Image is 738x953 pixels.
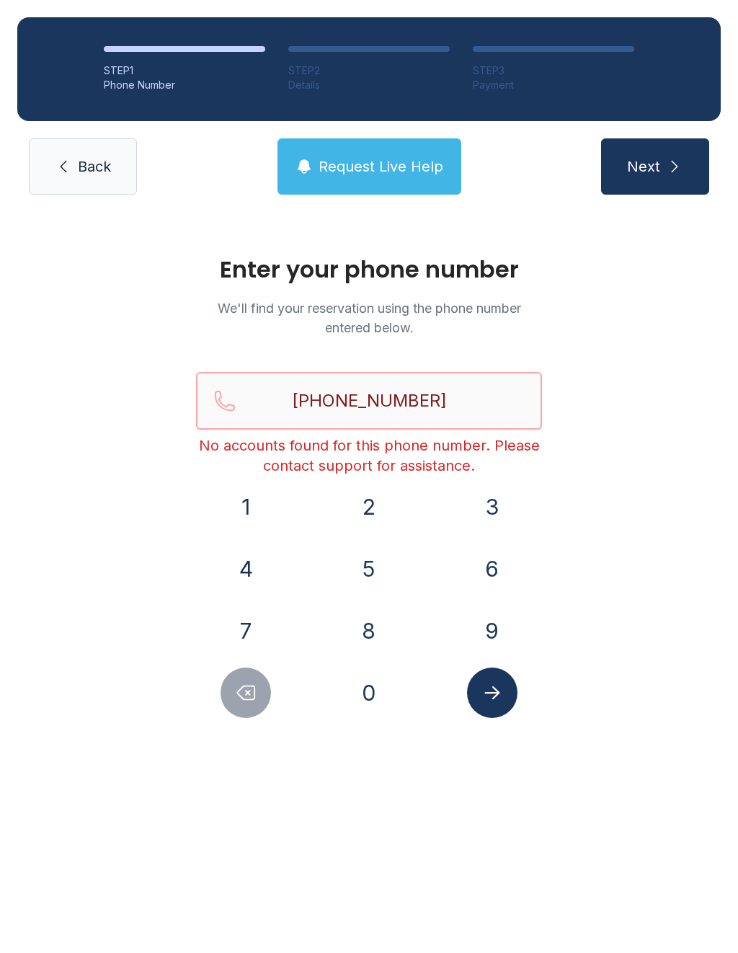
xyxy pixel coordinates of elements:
[104,63,265,78] div: STEP 1
[319,156,443,177] span: Request Live Help
[344,668,394,718] button: 0
[344,606,394,656] button: 8
[221,544,271,594] button: 4
[344,544,394,594] button: 5
[467,606,517,656] button: 9
[473,78,634,92] div: Payment
[467,668,517,718] button: Submit lookup form
[221,606,271,656] button: 7
[473,63,634,78] div: STEP 3
[221,482,271,532] button: 1
[104,78,265,92] div: Phone Number
[288,63,450,78] div: STEP 2
[467,544,517,594] button: 6
[467,482,517,532] button: 3
[196,258,542,281] h1: Enter your phone number
[78,156,111,177] span: Back
[288,78,450,92] div: Details
[196,435,542,476] div: No accounts found for this phone number. Please contact support for assistance.
[196,298,542,337] p: We'll find your reservation using the phone number entered below.
[196,372,542,430] input: Reservation phone number
[221,668,271,718] button: Delete number
[627,156,660,177] span: Next
[344,482,394,532] button: 2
